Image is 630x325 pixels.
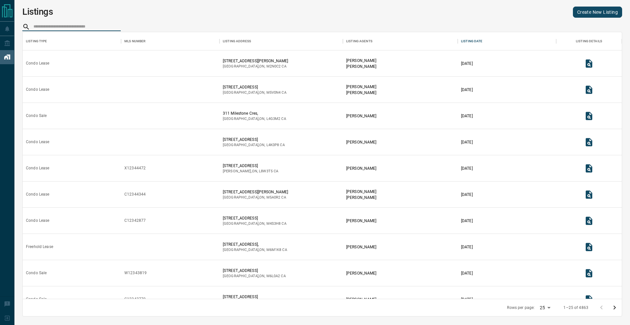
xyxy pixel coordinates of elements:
div: Listing Address [220,32,343,50]
div: Condo Sale [26,113,47,119]
div: X12344472 [124,165,146,171]
p: [STREET_ADDRESS], [223,241,287,247]
p: [PERSON_NAME] [346,244,376,250]
p: [PERSON_NAME] [346,165,376,171]
p: [PERSON_NAME] [346,296,376,302]
button: View Listing Details [582,57,596,70]
p: [GEOGRAPHIC_DATA] , ON , CA [223,221,286,226]
p: [PERSON_NAME] [346,90,376,96]
p: [DATE] [461,218,473,224]
div: Condo Lease [26,165,49,171]
span: m6m1k8 [266,248,282,252]
div: Listing Details [576,32,602,50]
p: [DATE] [461,192,473,198]
button: View Listing Details [582,267,596,280]
p: Rows per page: [507,305,535,311]
p: 1–25 of 4863 [563,305,588,311]
button: View Listing Details [582,83,596,96]
span: m5a0r2 [266,195,281,200]
span: l4k0p8 [266,143,279,147]
p: [DATE] [461,165,473,171]
button: View Listing Details [582,188,596,201]
span: m6l0a2 [266,274,280,278]
p: [PERSON_NAME] [346,189,376,195]
p: [STREET_ADDRESS] [223,163,278,169]
div: MLS Number [121,32,220,50]
p: [PERSON_NAME] , ON , CA [223,169,278,174]
div: C12344344 [124,192,146,197]
span: m5v0n4 [266,90,281,95]
p: [STREET_ADDRESS] [223,294,286,300]
p: [DATE] [461,296,473,302]
div: C12343779 [124,296,146,302]
p: [GEOGRAPHIC_DATA] , ON , CA [223,90,286,95]
h1: Listings [22,7,53,17]
p: [PERSON_NAME] [346,270,376,276]
div: Condo Lease [26,218,49,223]
div: Condo Lease [26,87,49,92]
span: l8w3t5 [259,169,273,173]
div: Listing Type [23,32,121,50]
p: [GEOGRAPHIC_DATA] , ON , CA [223,143,285,148]
p: [STREET_ADDRESS][PERSON_NAME] [223,189,288,195]
p: [GEOGRAPHIC_DATA] , ON , CA [223,64,288,69]
span: l4g3m2 [266,117,281,121]
p: [GEOGRAPHIC_DATA] , ON , CA [223,247,287,253]
div: Condo Sale [26,270,47,276]
p: [STREET_ADDRESS] [223,137,285,143]
p: [GEOGRAPHIC_DATA] , ON , CA [223,195,288,200]
div: Condo Lease [26,192,49,197]
button: View Listing Details [582,162,596,175]
div: Condo Lease [26,139,49,145]
p: [DATE] [461,244,473,250]
p: [PERSON_NAME] [346,64,376,69]
button: View Listing Details [582,109,596,123]
p: [PERSON_NAME] [346,113,376,119]
p: [PERSON_NAME] [346,195,376,201]
p: [STREET_ADDRESS] [223,268,286,274]
button: View Listing Details [582,214,596,227]
p: [GEOGRAPHIC_DATA] , ON , CA [223,116,286,122]
button: Go to next page [608,301,621,314]
p: [STREET_ADDRESS][PERSON_NAME] [223,58,288,64]
div: W12343819 [124,270,147,276]
p: [DATE] [461,87,473,93]
button: View Listing Details [582,293,596,306]
p: [STREET_ADDRESS] [223,215,286,221]
p: [PERSON_NAME] [346,139,376,145]
p: [DATE] [461,113,473,119]
p: [GEOGRAPHIC_DATA] , ON , CA [223,274,286,279]
a: Create New Listing [573,7,622,18]
div: Freehold Lease [26,244,53,250]
p: [DATE] [461,61,473,67]
div: 25 [537,303,553,313]
p: [PERSON_NAME] [346,58,376,64]
p: 311 Milestone Cres, [223,110,286,116]
div: Listing Date [458,32,556,50]
div: Listing Details [556,32,622,50]
span: m2n0c2 [266,64,281,68]
span: m4s3h8 [266,221,281,226]
div: Listing Agents [343,32,458,50]
div: C12342877 [124,218,146,223]
div: Condo Lease [26,61,49,66]
div: Condo Sale [26,296,47,302]
div: Listing Type [26,32,47,50]
div: Listing Date [461,32,483,50]
div: Listing Address [223,32,251,50]
button: View Listing Details [582,240,596,254]
p: [DATE] [461,139,473,145]
p: [PERSON_NAME] [346,84,376,90]
button: View Listing Details [582,136,596,149]
div: Listing Agents [346,32,372,50]
p: [DATE] [461,270,473,276]
div: MLS Number [124,32,145,50]
p: [STREET_ADDRESS] [223,84,286,90]
p: [PERSON_NAME] [346,218,376,224]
